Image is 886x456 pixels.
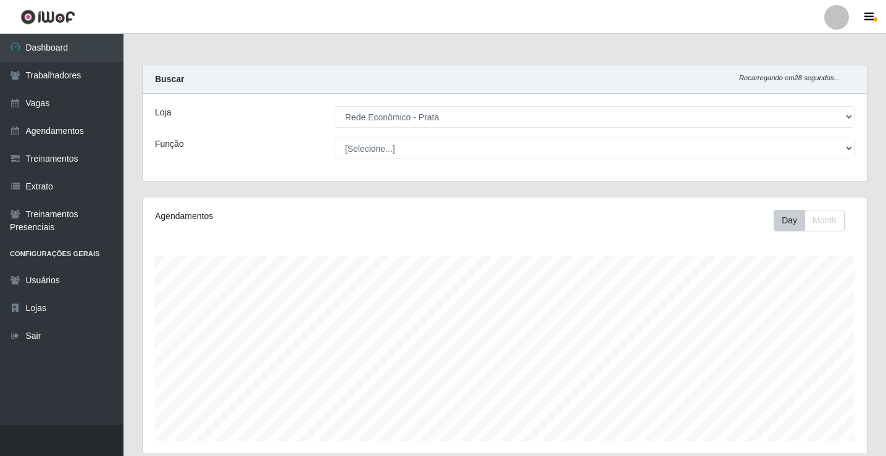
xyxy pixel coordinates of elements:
[155,74,184,84] strong: Buscar
[155,138,184,151] label: Função
[155,106,171,119] label: Loja
[774,210,855,231] div: Toolbar with button groups
[805,210,845,231] button: Month
[20,9,75,25] img: CoreUI Logo
[774,210,845,231] div: First group
[739,74,840,81] i: Recarregando em 28 segundos...
[774,210,805,231] button: Day
[155,210,436,223] div: Agendamentos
